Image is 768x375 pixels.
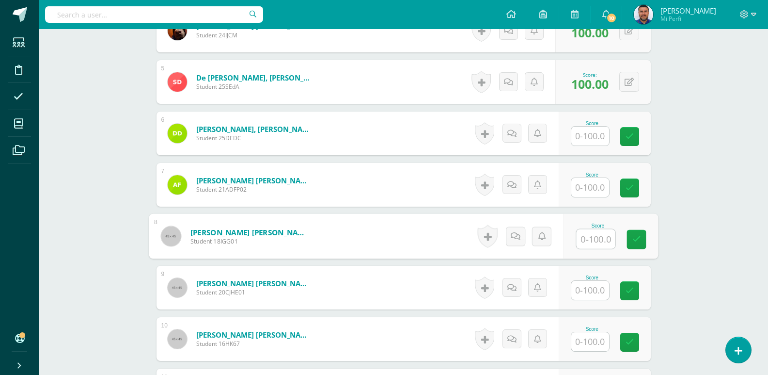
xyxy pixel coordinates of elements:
span: Student 18IGG01 [190,237,310,246]
div: Score [576,223,620,228]
span: Student 25SEdA [196,82,313,91]
span: Student 21ADFP02 [196,185,313,194]
img: 1e40cb41d2dde1487ece8400d40bf57c.png [634,5,653,24]
input: Search a user… [45,6,263,23]
img: 45x45 [168,278,187,297]
span: Student 24IJCM [196,31,313,39]
div: Score [571,121,613,126]
div: Score [571,275,613,280]
a: [PERSON_NAME] [PERSON_NAME] [196,176,313,185]
input: 0-100.0 [571,127,609,146]
input: 0-100.0 [571,332,609,351]
div: Score [571,326,613,332]
img: 45x45 [161,226,181,246]
div: Score [571,172,613,178]
span: 100.00 [571,24,609,41]
a: [PERSON_NAME] [PERSON_NAME] [190,227,310,237]
span: [PERSON_NAME] [660,6,716,16]
a: [PERSON_NAME], [PERSON_NAME] [196,124,313,134]
div: Score: [571,71,609,78]
a: [PERSON_NAME] [PERSON_NAME] [196,278,313,288]
img: b46463c580a771782f5a0c3b370d14d3.png [168,175,187,195]
input: 0-100.0 [576,229,615,249]
span: 100.00 [571,76,609,92]
img: cfb03ecccc0155878a67c8bac78d8a99.png [168,21,187,40]
input: 0-100.0 [571,178,609,197]
img: 45x45 [168,329,187,349]
a: [PERSON_NAME] [PERSON_NAME] [196,330,313,340]
span: Mi Perfil [660,15,716,23]
a: de [PERSON_NAME], [PERSON_NAME] [196,73,313,82]
span: Student 20CJHE01 [196,288,313,296]
span: 10 [606,13,617,23]
img: 2b5ffaee31c46fa81bdd32b8ac7c1fe1.png [168,124,187,143]
input: 0-100.0 [571,281,609,300]
span: Student 16HK67 [196,340,313,348]
span: Student 25DEDC [196,134,313,142]
img: 1378703579605f561653163fe190f07d.png [168,72,187,92]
